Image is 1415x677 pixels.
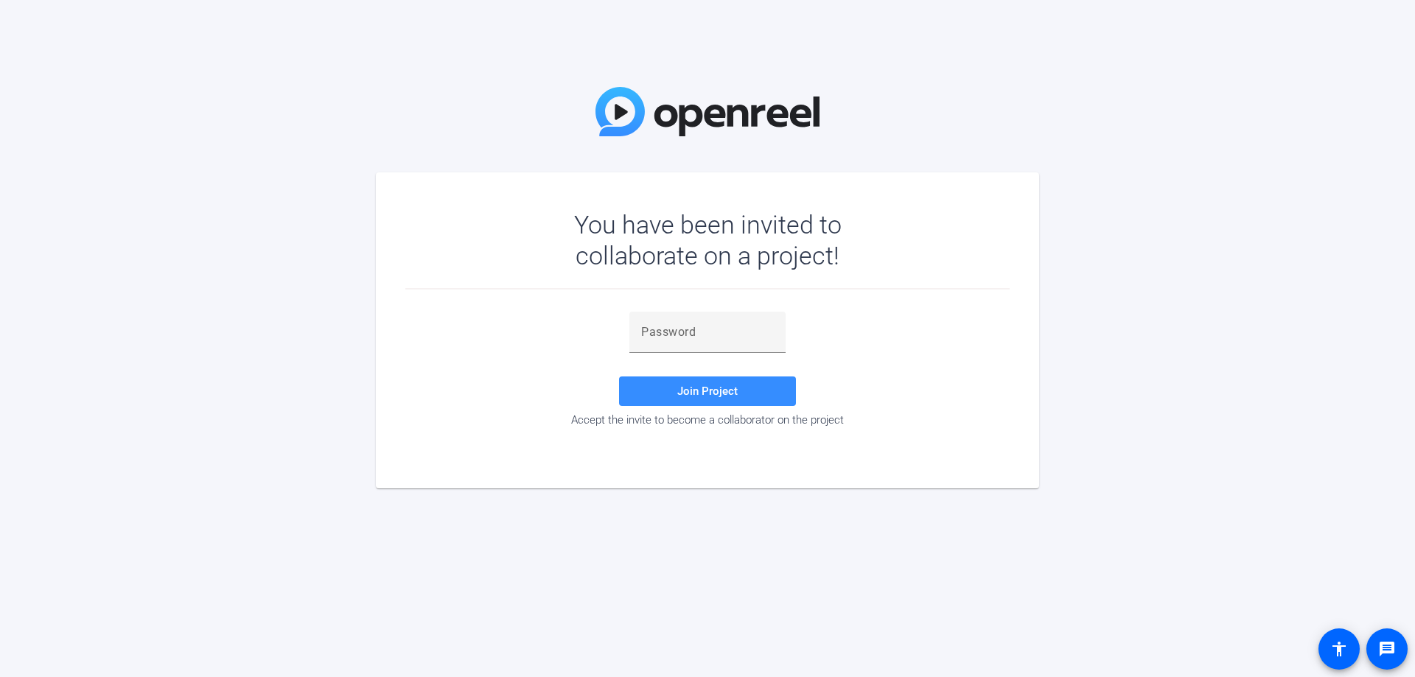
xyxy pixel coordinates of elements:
[1330,640,1348,658] mat-icon: accessibility
[677,385,738,398] span: Join Project
[619,376,796,406] button: Join Project
[641,323,774,341] input: Password
[531,209,884,271] div: You have been invited to collaborate on a project!
[1378,640,1396,658] mat-icon: message
[595,87,820,136] img: OpenReel Logo
[405,413,1010,427] div: Accept the invite to become a collaborator on the project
